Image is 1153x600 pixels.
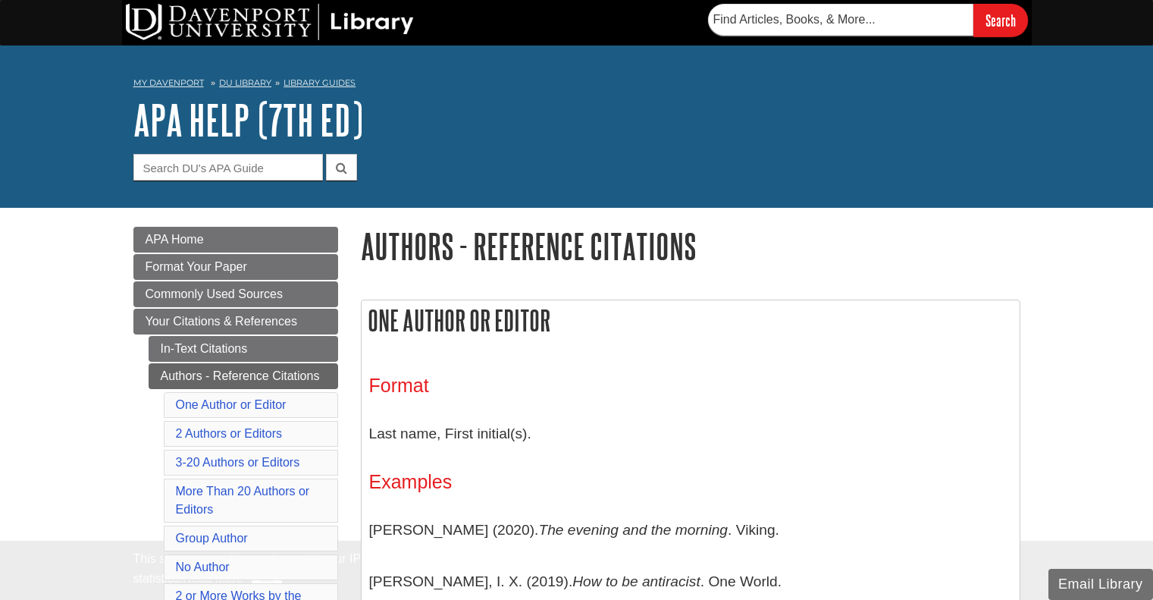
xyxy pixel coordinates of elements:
[176,456,300,469] a: 3-20 Authors or Editors
[133,254,338,280] a: Format Your Paper
[133,309,338,335] a: Your Citations & References
[149,363,338,389] a: Authors - Reference Citations
[369,471,1012,493] h3: Examples
[176,561,230,573] a: No Author
[369,375,1012,397] h3: Format
[133,227,338,253] a: APA Home
[133,281,338,307] a: Commonly Used Sources
[176,427,283,440] a: 2 Authors or Editors
[1048,569,1153,600] button: Email Library
[133,73,1020,97] nav: breadcrumb
[369,412,1012,456] p: Last name, First initial(s).
[708,4,1028,36] form: Searches DU Library's articles, books, and more
[973,4,1028,36] input: Search
[146,260,247,273] span: Format Your Paper
[146,233,204,246] span: APA Home
[219,77,271,88] a: DU Library
[708,4,973,36] input: Find Articles, Books, & More...
[369,508,1012,552] p: [PERSON_NAME] (2020). . Viking.
[538,522,728,538] i: The evening and the morning
[176,398,287,411] a: One Author or Editor
[126,4,414,40] img: DU Library
[149,336,338,362] a: In-Text Citations
[362,300,1020,341] h2: One Author or Editor
[572,573,700,589] i: How to be antiracist
[133,96,363,143] a: APA Help (7th Ed)
[284,77,356,88] a: Library Guides
[176,485,310,516] a: More Than 20 Authors or Editors
[133,77,204,90] a: My Davenport
[133,154,323,181] input: Search DU's APA Guide
[146,287,283,300] span: Commonly Used Sources
[146,315,297,328] span: Your Citations & References
[361,227,1020,265] h1: Authors - Reference Citations
[176,532,248,545] a: Group Author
